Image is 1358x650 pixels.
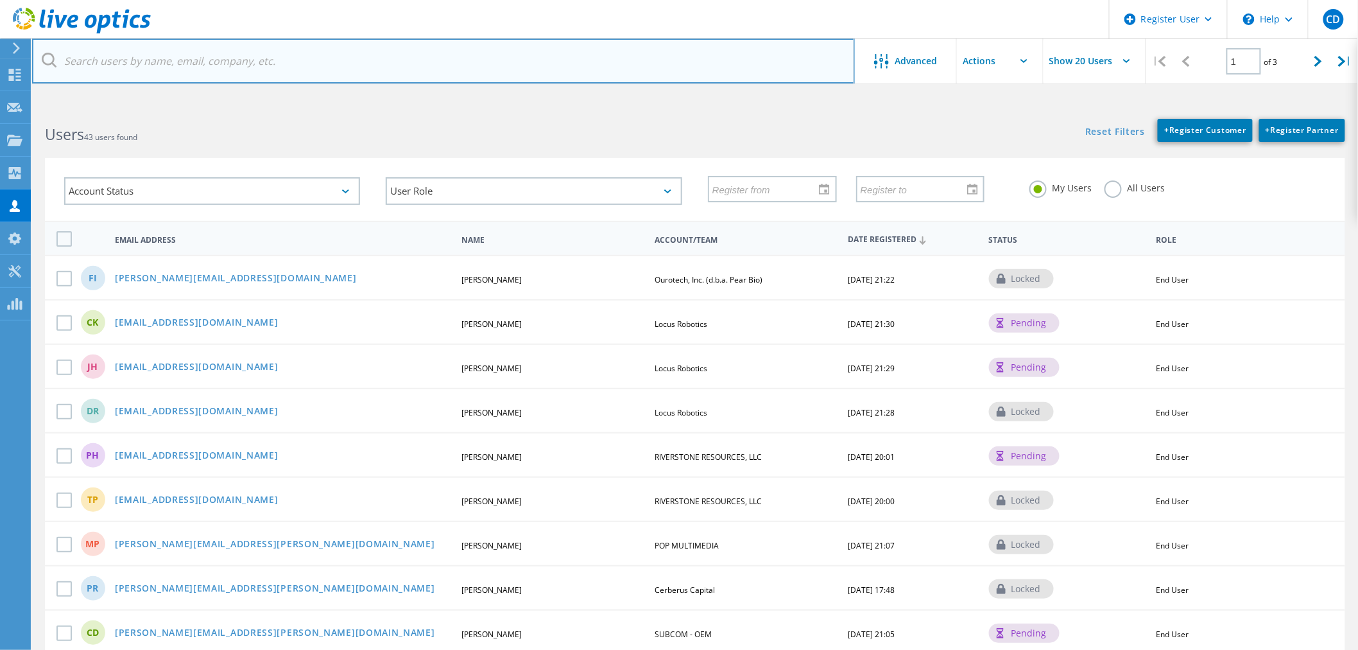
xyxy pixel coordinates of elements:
a: [PERSON_NAME][EMAIL_ADDRESS][PERSON_NAME][DOMAIN_NAME] [115,628,435,639]
span: Email Address [115,236,451,244]
div: pending [989,358,1060,377]
a: [EMAIL_ADDRESS][DOMAIN_NAME] [115,451,279,462]
svg: \n [1243,13,1255,25]
a: Live Optics Dashboard [13,27,151,36]
a: [EMAIL_ADDRESS][DOMAIN_NAME] [115,362,279,373]
b: + [1164,125,1169,136]
b: Users [45,124,84,145]
span: MP [86,540,100,549]
span: Cerberus Capital [655,584,715,595]
span: Locus Robotics [655,407,707,418]
a: [EMAIL_ADDRESS][DOMAIN_NAME] [115,495,279,506]
span: End User [1156,584,1189,595]
span: [PERSON_NAME] [461,584,522,595]
span: TP [87,495,98,504]
div: locked [989,269,1054,288]
div: Account Status [64,177,360,205]
div: | [1332,39,1358,84]
span: [PERSON_NAME] [461,407,522,418]
a: Reset Filters [1085,127,1145,138]
div: locked [989,491,1054,510]
span: 43 users found [84,132,137,143]
span: CD [1326,14,1340,24]
label: All Users [1104,180,1165,193]
span: End User [1156,363,1189,374]
span: CK [87,318,99,327]
div: locked [989,579,1054,599]
span: Account/Team [655,236,837,244]
span: End User [1156,496,1189,507]
div: User Role [386,177,682,205]
span: End User [1156,452,1189,462]
a: [EMAIL_ADDRESS][DOMAIN_NAME] [115,407,279,417]
span: of 3 [1264,57,1278,67]
div: locked [989,535,1054,554]
span: POP MULTIMEDIA [655,540,719,551]
span: [DATE] 21:05 [848,629,895,640]
span: Register Customer [1164,125,1246,136]
a: [PERSON_NAME][EMAIL_ADDRESS][PERSON_NAME][DOMAIN_NAME] [115,584,435,595]
span: [PERSON_NAME] [461,629,522,640]
span: [DATE] 21:28 [848,407,895,418]
span: [DATE] 21:29 [848,363,895,374]
span: [PERSON_NAME] [461,496,522,507]
span: End User [1156,274,1189,285]
span: Status [989,236,1145,244]
span: [PERSON_NAME] [461,452,522,462]
a: +Register Customer [1158,119,1253,142]
input: Search users by name, email, company, etc. [32,39,855,83]
span: DR [87,407,99,416]
span: [DATE] 21:07 [848,540,895,551]
b: + [1266,125,1271,136]
span: Ourotech, Inc. (d.b.a. Pear Bio) [655,274,762,285]
span: [DATE] 20:00 [848,496,895,507]
span: End User [1156,629,1189,640]
span: Register Partner [1266,125,1339,136]
input: Register from [709,177,827,201]
span: [PERSON_NAME] [461,274,522,285]
span: [DATE] 21:30 [848,319,895,329]
div: locked [989,402,1054,421]
span: SUBCOM - OEM [655,629,712,640]
span: Date Registered [848,236,978,244]
span: RIVERSTONE RESOURCES, LLC [655,496,762,507]
a: +Register Partner [1259,119,1345,142]
span: End User [1156,407,1189,418]
div: pending [989,313,1060,333]
span: FI [89,274,97,283]
a: [PERSON_NAME][EMAIL_ADDRESS][PERSON_NAME][DOMAIN_NAME] [115,540,435,550]
span: PR [87,584,99,593]
span: [DATE] 17:48 [848,584,895,595]
span: [DATE] 21:22 [848,274,895,285]
span: Advanced [895,57,938,66]
span: Locus Robotics [655,363,707,374]
a: [EMAIL_ADDRESS][DOMAIN_NAME] [115,318,279,329]
div: | [1146,39,1173,84]
span: End User [1156,540,1189,551]
label: My Users [1029,180,1092,193]
span: [DATE] 20:01 [848,452,895,462]
span: [PERSON_NAME] [461,319,522,329]
span: JH [88,362,98,371]
span: PH [87,451,99,460]
span: End User [1156,319,1189,329]
span: [PERSON_NAME] [461,540,522,551]
span: [PERSON_NAME] [461,363,522,374]
span: Locus Robotics [655,319,707,329]
a: [PERSON_NAME][EMAIL_ADDRESS][DOMAIN_NAME] [115,274,357,285]
input: Register to [857,177,975,201]
span: RIVERSTONE RESOURCES, LLC [655,452,762,462]
span: CD [87,628,99,637]
span: Role [1156,236,1325,244]
div: pending [989,624,1060,643]
span: Name [461,236,644,244]
div: pending [989,446,1060,466]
